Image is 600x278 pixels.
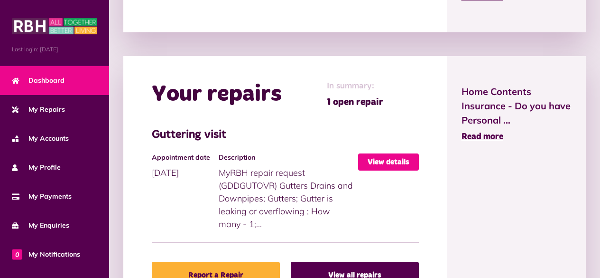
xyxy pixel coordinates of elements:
span: Home Contents Insurance - Do you have Personal ... [462,85,572,127]
span: My Repairs [12,105,65,115]
span: 1 open repair [327,95,383,109]
img: MyRBH [12,17,97,36]
h2: Your repairs [152,81,282,108]
h3: Guttering visit [152,128,419,142]
h4: Description [219,153,353,162]
span: My Accounts [12,134,69,144]
span: My Payments [12,192,72,201]
span: My Profile [12,163,61,173]
h4: Appointment date [152,153,214,162]
span: Last login: [DATE] [12,45,97,54]
span: Dashboard [12,76,65,86]
span: Read more [462,133,503,141]
div: MyRBH repair request (GDDGUTOVR) Gutters Drains and Downpipes; Gutters; Gutter is leaking or over... [219,153,358,230]
span: In summary: [327,80,383,93]
span: 0 [12,249,22,259]
a: View details [358,153,419,171]
span: My Enquiries [12,220,69,230]
a: Home Contents Insurance - Do you have Personal ... Read more [462,85,572,144]
div: [DATE] [152,153,219,179]
span: My Notifications [12,249,80,259]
